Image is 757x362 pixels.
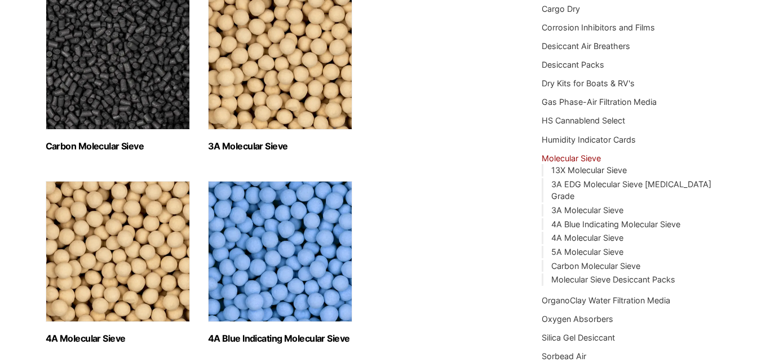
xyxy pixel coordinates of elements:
[46,141,190,152] h2: Carbon Molecular Sieve
[542,314,613,324] a: Oxygen Absorbers
[542,4,580,14] a: Cargo Dry
[542,78,635,88] a: Dry Kits for Boats & RV's
[551,179,711,201] a: 3A EDG Molecular Sieve [MEDICAL_DATA] Grade
[208,181,352,322] img: 4A Blue Indicating Molecular Sieve
[551,165,627,175] a: 13X Molecular Sieve
[542,153,601,163] a: Molecular Sieve
[542,351,586,361] a: Sorbead Air
[542,60,604,69] a: Desiccant Packs
[542,135,636,144] a: Humidity Indicator Cards
[542,97,657,107] a: Gas Phase-Air Filtration Media
[46,181,190,322] img: 4A Molecular Sieve
[551,205,623,215] a: 3A Molecular Sieve
[208,181,352,344] a: Visit product category 4A Blue Indicating Molecular Sieve
[542,116,625,125] a: HS Cannablend Select
[551,233,623,242] a: 4A Molecular Sieve
[46,181,190,344] a: Visit product category 4A Molecular Sieve
[542,23,655,32] a: Corrosion Inhibitors and Films
[542,333,615,342] a: Silica Gel Desiccant
[46,333,190,344] h2: 4A Molecular Sieve
[542,41,630,51] a: Desiccant Air Breathers
[551,247,623,257] a: 5A Molecular Sieve
[542,295,670,305] a: OrganoClay Water Filtration Media
[208,141,352,152] h2: 3A Molecular Sieve
[551,275,675,284] a: Molecular Sieve Desiccant Packs
[551,261,640,271] a: Carbon Molecular Sieve
[551,219,680,229] a: 4A Blue Indicating Molecular Sieve
[208,333,352,344] h2: 4A Blue Indicating Molecular Sieve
